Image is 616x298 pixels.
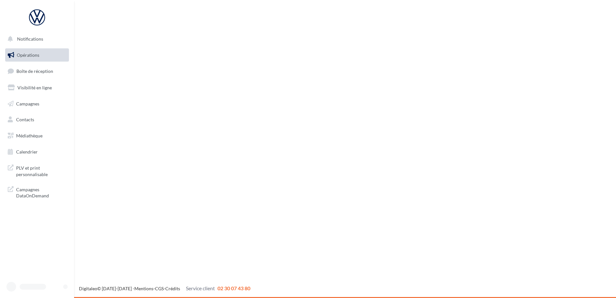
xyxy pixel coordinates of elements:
span: Notifications [17,36,43,42]
a: Contacts [4,113,70,126]
span: © [DATE]-[DATE] - - - [79,286,250,291]
span: Campagnes DataOnDemand [16,185,66,199]
button: Notifications [4,32,68,46]
a: Calendrier [4,145,70,159]
a: Digitaleo [79,286,97,291]
a: Opérations [4,48,70,62]
span: Service client [186,285,215,291]
span: Boîte de réception [16,68,53,74]
a: Visibilité en ligne [4,81,70,94]
a: Campagnes [4,97,70,111]
a: PLV et print personnalisable [4,161,70,180]
a: Crédits [165,286,180,291]
a: CGS [155,286,164,291]
span: Contacts [16,117,34,122]
span: PLV et print personnalisable [16,164,66,177]
a: Boîte de réception [4,64,70,78]
a: Mentions [134,286,153,291]
span: Visibilité en ligne [17,85,52,90]
a: Campagnes DataOnDemand [4,183,70,202]
a: Médiathèque [4,129,70,143]
span: 02 30 07 43 80 [217,285,250,291]
span: Opérations [17,52,39,58]
span: Campagnes [16,101,39,106]
span: Médiathèque [16,133,43,138]
span: Calendrier [16,149,38,154]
